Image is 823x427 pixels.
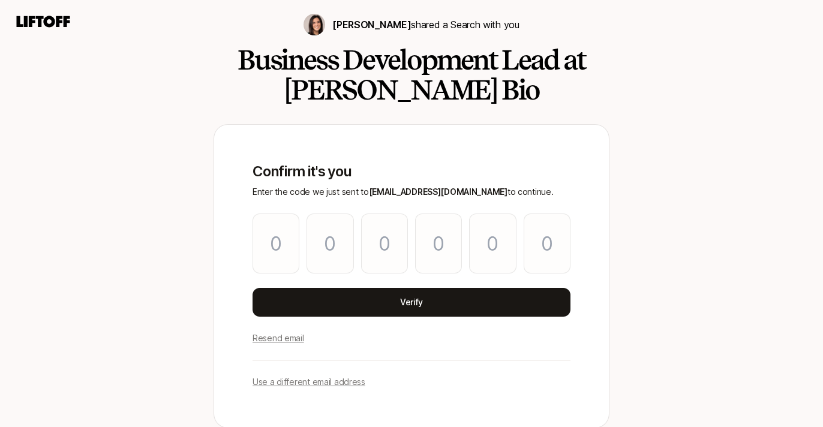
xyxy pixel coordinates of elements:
[524,213,570,273] input: Please enter OTP character 6
[253,163,570,180] p: Confirm it's you
[253,331,304,345] p: Resend email
[469,213,516,273] input: Please enter OTP character 5
[232,45,591,105] h2: Business Development Lead at [PERSON_NAME] Bio
[307,213,353,273] input: Please enter OTP character 2
[253,213,299,273] input: Please enter OTP character 1
[253,185,570,199] p: Enter the code we just sent to to continue.
[369,187,507,197] span: [EMAIL_ADDRESS][DOMAIN_NAME]
[253,375,365,389] p: Use a different email address
[361,213,408,273] input: Please enter OTP character 3
[253,288,570,317] button: Verify
[415,213,462,273] input: Please enter OTP character 4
